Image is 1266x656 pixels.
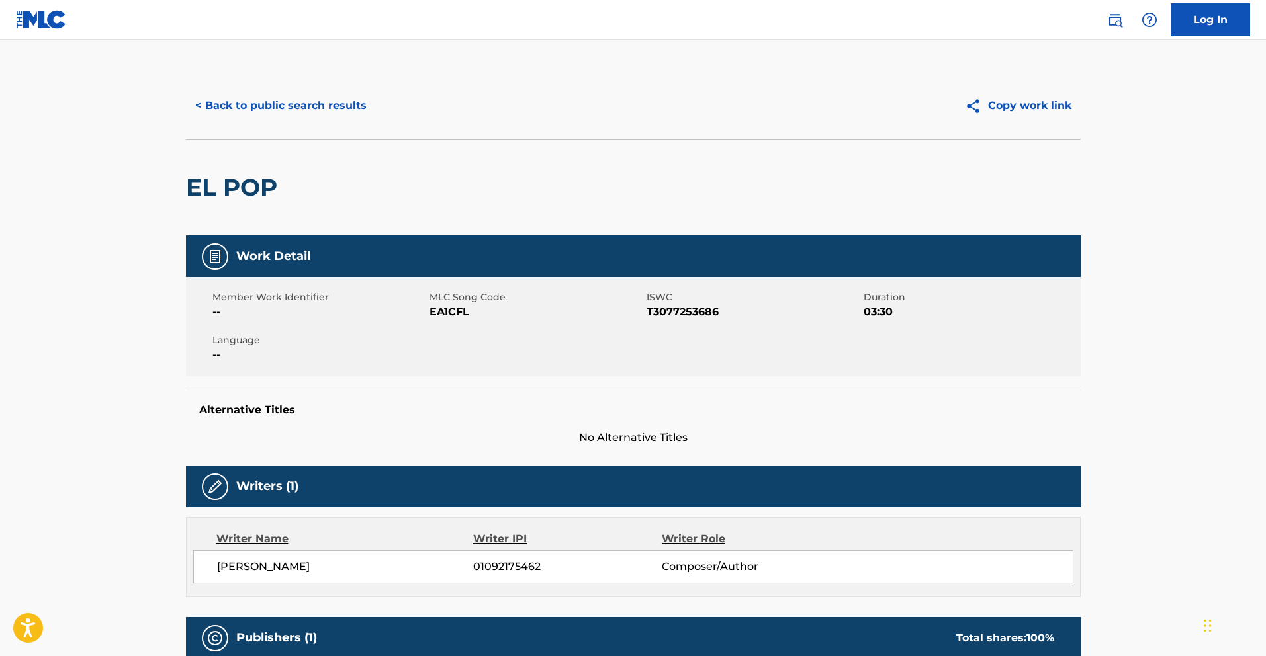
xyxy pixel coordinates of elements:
[207,630,223,646] img: Publishers
[1171,3,1250,36] a: Log In
[473,559,661,575] span: 01092175462
[217,559,474,575] span: [PERSON_NAME]
[1204,606,1212,645] div: Drag
[212,290,426,304] span: Member Work Identifier
[662,559,833,575] span: Composer/Author
[647,304,860,320] span: T3077253686
[662,531,833,547] div: Writer Role
[1136,7,1163,33] div: Help
[212,347,426,363] span: --
[186,173,284,202] h2: EL POP
[1107,12,1123,28] img: search
[1142,12,1157,28] img: help
[212,333,426,347] span: Language
[430,304,643,320] span: EA1CFL
[216,531,474,547] div: Writer Name
[16,10,67,29] img: MLC Logo
[864,304,1077,320] span: 03:30
[430,290,643,304] span: MLC Song Code
[965,98,988,114] img: Copy work link
[186,89,376,122] button: < Back to public search results
[1102,7,1128,33] a: Public Search
[207,479,223,495] img: Writers
[956,89,1081,122] button: Copy work link
[212,304,426,320] span: --
[647,290,860,304] span: ISWC
[864,290,1077,304] span: Duration
[956,630,1054,646] div: Total shares:
[199,403,1067,417] h5: Alternative Titles
[207,249,223,265] img: Work Detail
[473,531,662,547] div: Writer IPI
[1200,593,1266,656] iframe: Chat Widget
[186,430,1081,446] span: No Alternative Titles
[236,249,310,264] h5: Work Detail
[236,630,317,645] h5: Publishers (1)
[236,479,298,494] h5: Writers (1)
[1026,632,1054,644] span: 100 %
